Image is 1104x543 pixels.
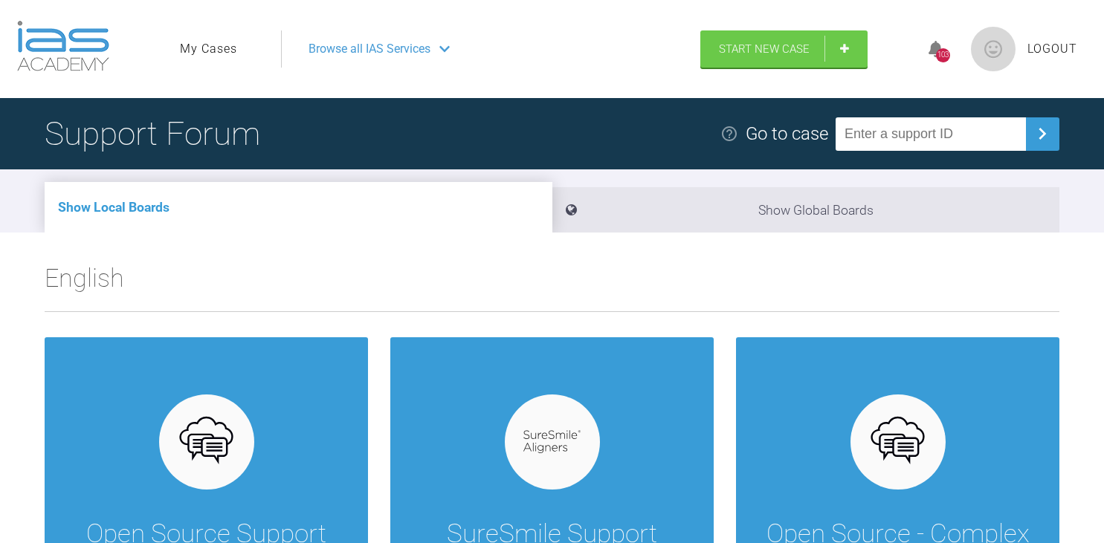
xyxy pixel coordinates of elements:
[719,42,810,56] span: Start New Case
[17,21,109,71] img: logo-light.3e3ef733.png
[746,120,828,148] div: Go to case
[180,39,237,59] a: My Cases
[936,48,950,62] div: 103
[836,117,1026,151] input: Enter a support ID
[45,182,552,233] li: Show Local Boards
[971,27,1016,71] img: profile.png
[1027,39,1077,59] a: Logout
[178,413,235,470] img: opensource.6e495855.svg
[869,413,926,470] img: opensource.6e495855.svg
[45,258,1059,311] h2: English
[700,30,868,68] a: Start New Case
[1030,122,1054,146] img: chevronRight.28bd32b0.svg
[720,125,738,143] img: help.e70b9f3d.svg
[552,187,1060,233] li: Show Global Boards
[45,108,260,160] h1: Support Forum
[309,39,430,59] span: Browse all IAS Services
[523,430,581,453] img: suresmile.935bb804.svg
